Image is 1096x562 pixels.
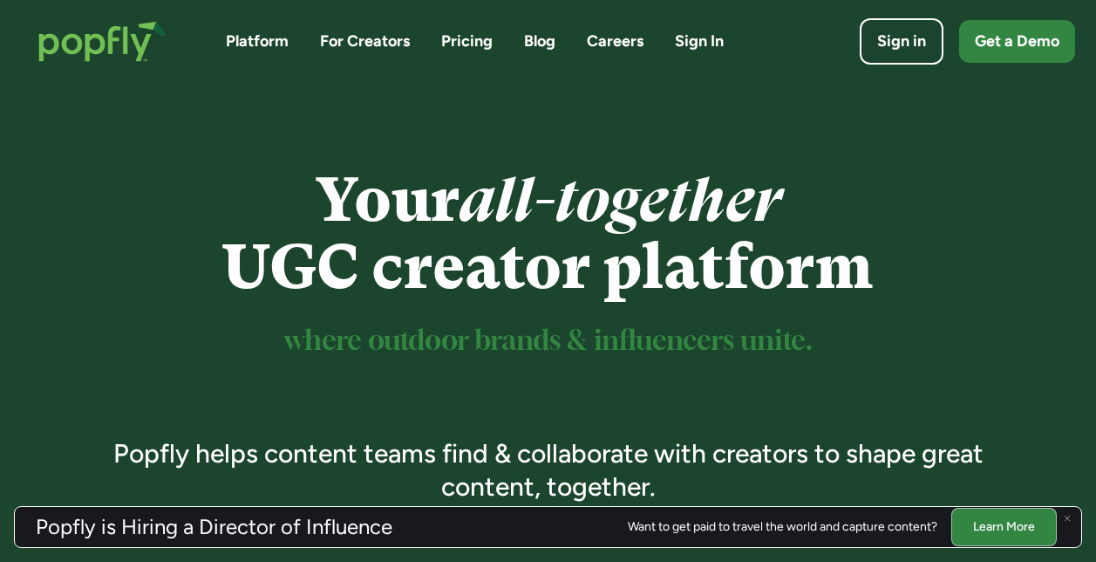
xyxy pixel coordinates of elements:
[959,20,1075,63] a: Get a Demo
[460,165,781,236] em: all-together
[628,520,937,534] div: Want to get paid to travel the world and capture content?
[21,3,184,79] a: home
[951,508,1057,545] a: Learn More
[36,517,392,538] h3: Popfly is Hiring a Director of Influence
[88,437,1008,503] h3: Popfly helps content teams find & collaborate with creators to shape great content, together.
[524,31,555,52] a: Blog
[587,31,643,52] a: Careers
[226,31,289,52] a: Platform
[675,31,724,52] a: Sign In
[975,31,1059,52] div: Get a Demo
[860,18,943,65] a: Sign in
[284,328,813,355] sup: where outdoor brands & influencers unite.
[877,31,926,52] div: Sign in
[441,31,493,52] a: Pricing
[320,31,410,52] a: For Creators
[88,167,1008,301] h1: Your UGC creator platform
